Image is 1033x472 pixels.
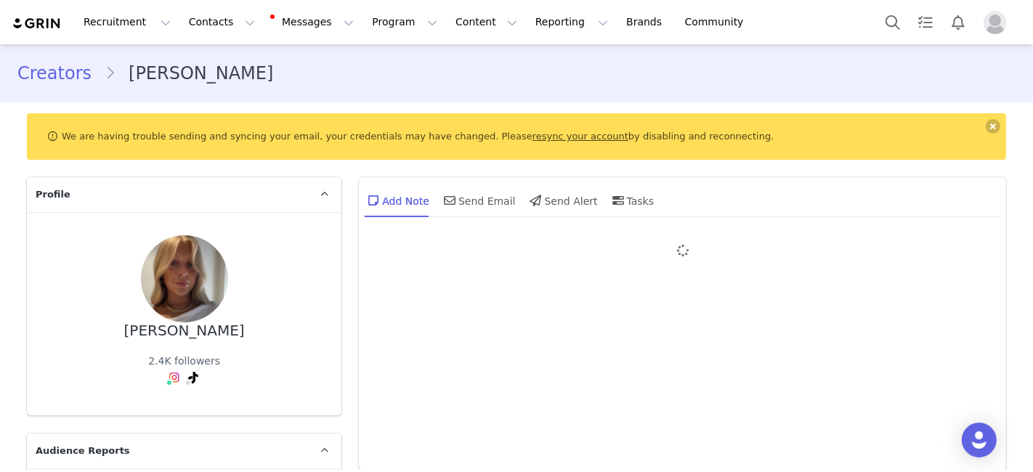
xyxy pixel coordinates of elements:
[365,183,429,218] div: Add Note
[169,372,180,383] img: instagram.svg
[363,6,446,38] button: Program
[124,322,245,339] div: [PERSON_NAME]
[527,6,617,38] button: Reporting
[617,6,675,38] a: Brands
[877,6,909,38] button: Search
[36,187,70,202] span: Profile
[148,354,220,369] div: 2.4K followers
[447,6,526,38] button: Content
[17,60,105,86] a: Creators
[609,183,655,218] div: Tasks
[532,131,628,142] a: resync your account
[527,183,598,218] div: Send Alert
[12,17,62,30] img: grin logo
[441,183,516,218] div: Send Email
[942,6,974,38] button: Notifications
[36,444,130,458] span: Audience Reports
[962,423,997,457] div: Open Intercom Messenger
[984,11,1007,34] img: placeholder-profile.jpg
[975,11,1021,34] button: Profile
[27,113,1006,160] div: We are having trouble sending and syncing your email, your credentials may have changed. Please b...
[180,6,264,38] button: Contacts
[141,235,228,322] img: 62b7e416-3f4f-4be3-8d5b-ffd1e7129c42.jpg
[264,6,362,38] button: Messages
[75,6,179,38] button: Recruitment
[676,6,759,38] a: Community
[910,6,941,38] a: Tasks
